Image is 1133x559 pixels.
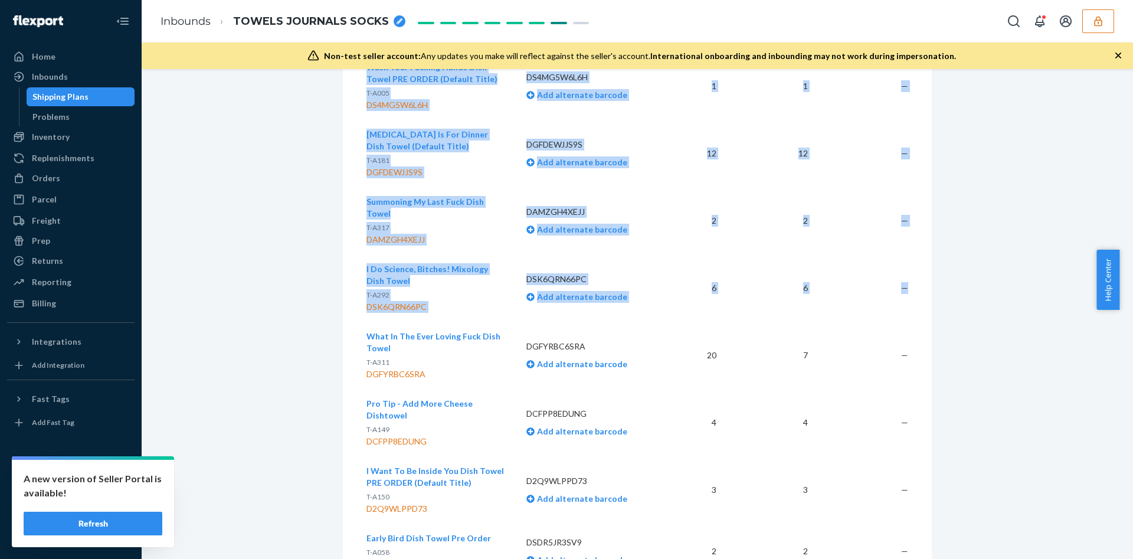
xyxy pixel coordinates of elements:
[324,50,956,62] div: Any updates you make will reflect against the seller's account.
[7,149,135,168] a: Replenishments
[161,15,211,28] a: Inbounds
[7,251,135,270] a: Returns
[526,206,658,218] p: DAMZGH4XEJJ
[667,456,726,524] td: 3
[726,254,817,322] td: 6
[32,152,94,164] div: Replenishments
[650,51,956,61] span: International onboarding and inbounding may not work during impersonation.
[7,273,135,292] a: Reporting
[366,89,389,97] span: T-A005
[7,211,135,230] a: Freight
[667,120,726,187] td: 12
[667,389,726,456] td: 4
[667,187,726,254] td: 2
[7,190,135,209] a: Parcel
[526,493,627,504] a: Add alternate barcode
[324,51,421,61] span: Non-test seller account:
[901,546,908,556] span: —
[726,389,817,456] td: 4
[526,224,627,234] a: Add alternate barcode
[7,466,135,485] a: Settings
[7,526,135,545] button: Give Feedback
[901,215,908,225] span: —
[1002,9,1026,33] button: Open Search Box
[901,283,908,293] span: —
[27,87,135,106] a: Shipping Plans
[366,263,507,287] button: I Do Science, Bitches! Mixology Dish Towel
[32,71,68,83] div: Inbounds
[366,99,507,111] div: DS4MG5W6L6H
[32,276,71,288] div: Reporting
[726,53,817,120] td: 1
[526,157,627,167] a: Add alternate barcode
[366,533,491,543] span: Early Bird Dish Towel Pre Order
[32,111,70,123] div: Problems
[366,548,389,557] span: T-A058
[366,61,507,85] button: Wash Your Fucking Hands Dish Towel PRE ORDER (Default Title)
[366,358,389,367] span: T-A311
[366,465,507,489] button: I Want To Be Inside You Dish Towel PRE ORDER (Default Title)
[32,336,81,348] div: Integrations
[366,166,507,178] div: DGFDEWJJS9S
[366,492,389,501] span: T-A150
[7,47,135,66] a: Home
[32,194,57,205] div: Parcel
[32,298,56,309] div: Billing
[526,408,658,420] p: DCFPP8EDUNG
[7,67,135,86] a: Inbounds
[366,425,389,434] span: T-A149
[726,120,817,187] td: 12
[7,128,135,146] a: Inventory
[151,4,415,39] ol: breadcrumbs
[32,360,84,370] div: Add Integration
[32,393,70,405] div: Fast Tags
[667,322,726,389] td: 20
[366,129,488,151] span: [MEDICAL_DATA] Is For Dinner Dish Towel (Default Title)
[233,14,389,30] span: TOWELS JOURNALS SOCKS
[366,398,507,421] button: Pro Tip - Add More Cheese Dishtowel
[13,15,63,27] img: Flexport logo
[32,235,50,247] div: Prep
[1054,9,1078,33] button: Open account menu
[366,436,507,447] div: DCFPP8EDUNG
[7,169,135,188] a: Orders
[7,486,135,505] a: Talk to Support
[366,368,507,380] div: DGFYRBC6SRA
[7,506,135,525] a: Help Center
[366,156,389,165] span: T-A181
[526,359,627,369] a: Add alternate barcode
[901,350,908,360] span: —
[111,9,135,33] button: Close Navigation
[526,341,658,352] p: DGFYRBC6SRA
[366,301,507,313] div: DSK6QRN66PC
[1028,9,1052,33] button: Open notifications
[7,390,135,408] button: Fast Tags
[32,417,74,427] div: Add Fast Tag
[366,466,504,488] span: I Want To Be Inside You Dish Towel PRE ORDER (Default Title)
[901,485,908,495] span: —
[526,426,627,436] a: Add alternate barcode
[526,273,658,285] p: DSK6QRN66PC
[7,231,135,250] a: Prep
[32,255,63,267] div: Returns
[526,475,658,487] p: D2Q9WLPPD73
[535,292,627,302] span: Add alternate barcode
[526,71,658,83] p: DS4MG5W6L6H
[32,51,55,63] div: Home
[1096,250,1119,310] button: Help Center
[32,215,61,227] div: Freight
[526,537,658,548] p: DSDR5JR3SV9
[901,148,908,158] span: —
[366,234,507,246] div: DAMZGH4XEJJ
[366,264,488,286] span: I Do Science, Bitches! Mixology Dish Towel
[535,224,627,234] span: Add alternate barcode
[32,131,70,143] div: Inventory
[7,294,135,313] a: Billing
[667,53,726,120] td: 1
[366,398,473,420] span: Pro Tip - Add More Cheese Dishtowel
[535,493,627,504] span: Add alternate barcode
[366,532,491,544] button: Early Bird Dish Towel Pre Order
[667,254,726,322] td: 6
[7,332,135,351] button: Integrations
